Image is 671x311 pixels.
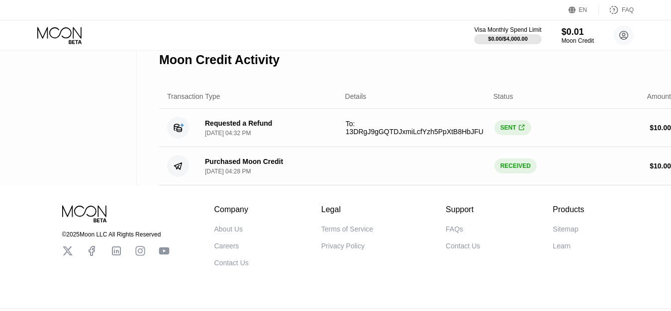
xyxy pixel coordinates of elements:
[214,242,239,250] div: Careers
[321,225,373,233] div: Terms of Service
[214,259,249,267] div: Contact Us
[494,158,537,173] div: RECEIVED
[62,231,170,238] div: © 2025 Moon LLC All Rights Reserved
[579,6,587,13] div: EN
[321,242,365,250] div: Privacy Policy
[488,36,528,42] div: $0.00 / $4,000.00
[494,120,531,135] div: SENT
[553,225,578,233] div: Sitemap
[650,124,671,132] div: $ 10.00
[518,124,525,132] div: 
[205,157,283,165] div: Purchased Moon Credit
[553,242,571,250] div: Learn
[167,92,220,100] div: Transaction Type
[622,6,634,13] div: FAQ
[205,130,251,137] div: [DATE] 04:32 PM
[346,120,483,136] span: To: 13DRgJ9gGQTDJxmiLcfYzh5PpXtB8HbJFU
[345,92,367,100] div: Details
[446,242,480,250] div: Contact Us
[474,26,541,33] div: Visa Monthly Spend Limit
[493,92,513,100] div: Status
[562,37,594,44] div: Moon Credit
[519,124,524,132] span: 
[647,92,671,100] div: Amount
[446,205,480,214] div: Support
[553,205,584,214] div: Products
[214,225,243,233] div: About Us
[214,205,249,214] div: Company
[446,225,463,233] div: FAQs
[569,5,599,15] div: EN
[562,27,594,44] div: $0.01Moon Credit
[474,26,541,44] div: Visa Monthly Spend Limit$0.00/$4,000.00
[205,119,272,127] div: Requested a Refund
[205,168,251,175] div: [DATE] 04:28 PM
[650,162,671,170] div: $ 10.00
[562,27,594,37] div: $0.01
[321,205,373,214] div: Legal
[159,53,280,67] div: Moon Credit Activity
[599,5,634,15] div: FAQ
